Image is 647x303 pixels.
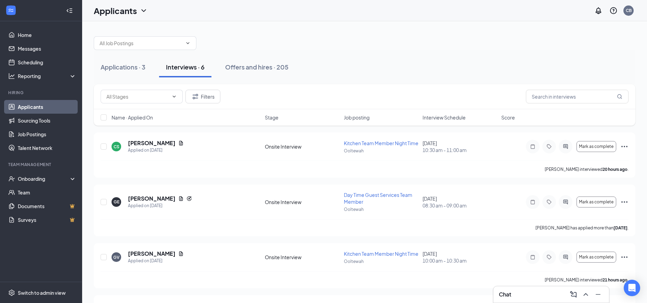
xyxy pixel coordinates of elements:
svg: Settings [8,289,15,296]
h3: Chat [499,291,511,298]
svg: ActiveChat [561,254,570,260]
svg: ActiveChat [561,199,570,205]
h5: [PERSON_NAME] [128,139,176,147]
a: Messages [18,42,76,55]
p: Ooltewah [344,206,418,212]
svg: ChevronDown [140,7,148,15]
svg: Notifications [594,7,603,15]
span: Job posting [344,114,370,121]
svg: QuestionInfo [609,7,618,15]
span: Day Time Guest Services Team Member [344,192,412,205]
svg: MagnifyingGlass [617,94,622,99]
input: All Job Postings [100,39,182,47]
svg: Document [178,196,184,201]
svg: ChevronDown [185,40,191,46]
svg: Document [178,140,184,146]
span: 08:30 am - 09:00 am [423,202,497,209]
span: Interview Schedule [423,114,466,121]
svg: Note [529,199,537,205]
div: [DATE] [423,250,497,264]
svg: Reapply [186,196,192,201]
svg: ActiveChat [561,144,570,149]
div: Onboarding [18,175,70,182]
button: ChevronUp [580,289,591,300]
svg: Document [178,251,184,256]
svg: Collapse [66,7,73,14]
p: [PERSON_NAME] interviewed . [545,166,629,172]
p: [PERSON_NAME] interviewed . [545,277,629,283]
svg: Tag [545,199,553,205]
p: [PERSON_NAME] has applied more than . [535,225,629,231]
svg: Ellipses [620,198,629,206]
b: 20 hours ago [603,167,627,172]
svg: Note [529,254,537,260]
div: CS [114,144,119,150]
svg: WorkstreamLogo [8,7,14,14]
div: Applied on [DATE] [128,147,184,154]
div: CB [626,8,632,13]
b: [DATE] [613,225,627,230]
div: [DATE] [423,140,497,153]
div: Reporting [18,73,77,79]
span: Kitchen Team Member Night Time [344,251,418,257]
svg: ComposeMessage [569,290,578,299]
button: Mark as complete [577,252,616,263]
a: Team [18,186,76,199]
p: Ooltewah [344,148,418,154]
svg: UserCheck [8,175,15,182]
div: Interviews · 6 [166,63,205,71]
button: Filter Filters [185,90,220,103]
a: Job Postings [18,127,76,141]
h5: [PERSON_NAME] [128,195,176,202]
a: Talent Network [18,141,76,155]
a: Home [18,28,76,42]
div: Onsite Interview [265,254,339,261]
span: Mark as complete [579,200,613,204]
svg: Tag [545,254,553,260]
button: Mark as complete [577,197,616,207]
div: Applied on [DATE] [128,202,192,209]
button: Mark as complete [577,141,616,152]
svg: ChevronDown [171,94,177,99]
div: Team Management [8,162,75,167]
span: Mark as complete [579,144,613,149]
svg: Note [529,144,537,149]
svg: Filter [191,92,199,101]
span: Kitchen Team Member Night Time [344,140,418,146]
a: SurveysCrown [18,213,76,227]
div: GE [114,199,119,205]
svg: ChevronUp [582,290,590,299]
button: ComposeMessage [568,289,579,300]
span: Score [501,114,515,121]
input: Search in interviews [526,90,629,103]
span: Name · Applied On [112,114,153,121]
svg: Tag [545,144,553,149]
div: Applied on [DATE] [128,257,184,264]
h5: [PERSON_NAME] [128,250,176,257]
svg: Ellipses [620,253,629,261]
div: Onsite Interview [265,199,339,205]
button: Minimize [593,289,604,300]
a: Sourcing Tools [18,114,76,127]
div: [DATE] [423,195,497,209]
p: Ooltewah [344,258,418,264]
svg: Minimize [594,290,602,299]
span: Stage [265,114,279,121]
svg: Analysis [8,73,15,79]
div: Offers and hires · 205 [225,63,288,71]
span: 10:00 am - 10:30 am [423,257,497,264]
a: Applicants [18,100,76,114]
a: DocumentsCrown [18,199,76,213]
a: Scheduling [18,55,76,69]
h1: Applicants [94,5,137,16]
div: Applications · 3 [101,63,145,71]
svg: Ellipses [620,142,629,151]
div: Open Intercom Messenger [624,280,640,296]
input: All Stages [106,93,169,100]
span: Mark as complete [579,255,613,260]
div: Onsite Interview [265,143,339,150]
div: GV [113,254,119,260]
div: Hiring [8,90,75,96]
div: Switch to admin view [18,289,66,296]
b: 21 hours ago [603,277,627,282]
